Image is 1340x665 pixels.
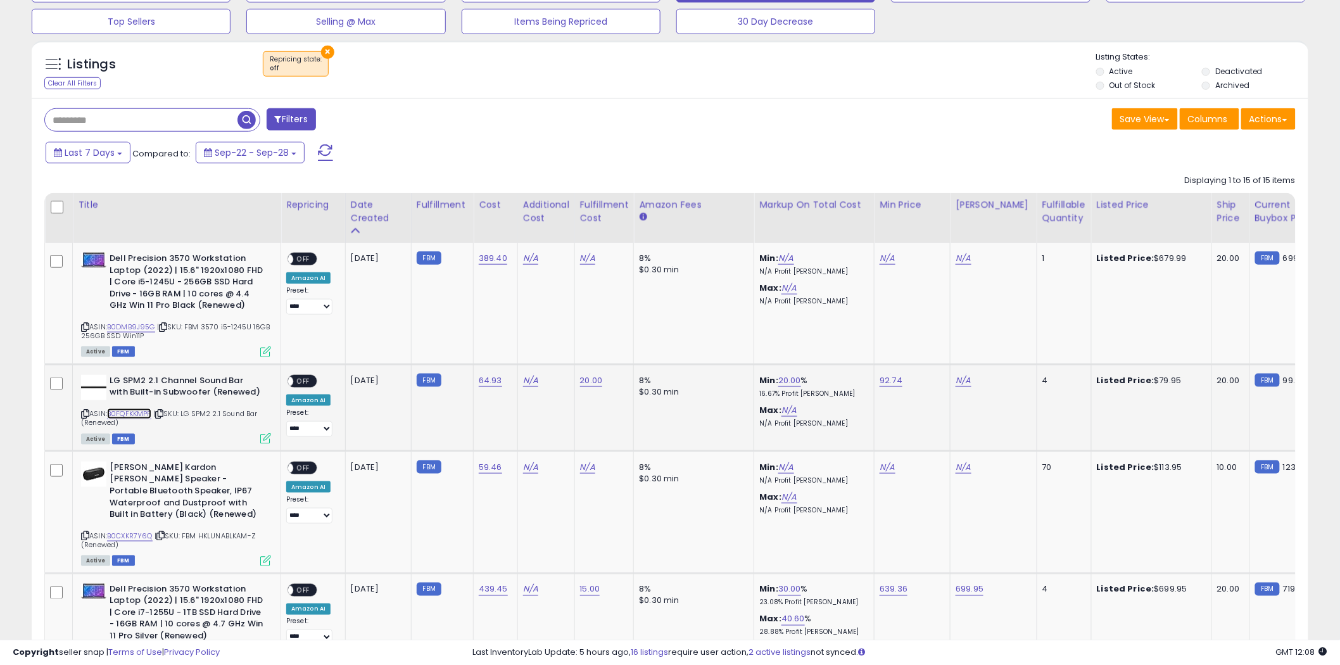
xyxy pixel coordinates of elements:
[132,148,191,160] span: Compared to:
[1097,253,1202,264] div: $679.99
[580,252,595,265] a: N/A
[1283,461,1308,473] span: 123.95
[81,322,270,341] span: | SKU: FBM 3570 i5-1245U 16GB 256GB SSD Win11P
[1097,375,1202,386] div: $79.95
[417,583,441,596] small: FBM
[880,583,907,596] a: 639.36
[112,346,135,357] span: FBM
[1042,198,1086,225] div: Fulfillable Quantity
[1180,108,1239,130] button: Columns
[479,374,502,387] a: 64.93
[759,584,864,607] div: %
[351,375,401,386] div: [DATE]
[759,614,864,637] div: %
[639,584,744,595] div: 8%
[759,374,778,386] b: Min:
[880,374,902,387] a: 92.74
[286,272,331,284] div: Amazon AI
[81,555,110,566] span: All listings currently available for purchase on Amazon
[417,251,441,265] small: FBM
[286,481,331,493] div: Amazon AI
[164,646,220,658] a: Privacy Policy
[417,460,441,474] small: FBM
[1109,66,1133,77] label: Active
[1042,253,1082,264] div: 1
[1217,375,1240,386] div: 20.00
[759,506,864,515] p: N/A Profit [PERSON_NAME]
[81,346,110,357] span: All listings currently available for purchase on Amazon
[1215,66,1263,77] label: Deactivated
[1215,80,1249,91] label: Archived
[1097,374,1154,386] b: Listed Price:
[759,583,778,595] b: Min:
[286,495,336,524] div: Preset:
[759,419,864,428] p: N/A Profit [PERSON_NAME]
[1042,375,1082,386] div: 4
[1276,646,1327,658] span: 2025-10-6 12:08 GMT
[246,9,445,34] button: Selling @ Max
[1042,462,1082,473] div: 70
[81,531,256,550] span: | SKU: FBM HKLUNABLKAM-Z (Renewed)
[1217,584,1240,595] div: 20.00
[196,142,305,163] button: Sep-22 - Sep-28
[81,462,106,487] img: 31AM+7jo9gL._SL40_.jpg
[110,462,263,524] b: [PERSON_NAME] Kardon [PERSON_NAME] Speaker - Portable Bluetooth Speaker, IP67 Waterproof and Dust...
[351,253,401,264] div: [DATE]
[107,322,155,332] a: B0DMB9J95G
[759,198,869,212] div: Markup on Total Cost
[215,146,289,159] span: Sep-22 - Sep-28
[1188,113,1228,125] span: Columns
[13,647,220,659] div: seller snap | |
[759,404,781,416] b: Max:
[81,253,271,356] div: ASIN:
[639,595,744,607] div: $0.30 min
[286,198,340,212] div: Repricing
[1241,108,1296,130] button: Actions
[523,252,538,265] a: N/A
[1217,198,1244,225] div: Ship Price
[1097,584,1202,595] div: $699.95
[1096,51,1308,63] p: Listing States:
[639,212,647,223] small: Amazon Fees.
[107,531,153,541] a: B0CXKR7Y6Q
[351,198,406,225] div: Date Created
[781,404,797,417] a: N/A
[778,583,801,596] a: 30.00
[1255,583,1280,596] small: FBM
[1097,198,1206,212] div: Listed Price
[479,198,512,212] div: Cost
[1097,583,1154,595] b: Listed Price:
[267,108,316,130] button: Filters
[107,408,151,419] a: B0FQFKKMPP
[1097,252,1154,264] b: Listed Price:
[81,375,271,443] div: ASIN:
[112,434,135,445] span: FBM
[293,254,313,265] span: OFF
[81,584,106,600] img: 41--+C-N+0L._SL40_.jpg
[759,389,864,398] p: 16.67% Profit [PERSON_NAME]
[65,146,115,159] span: Last 7 Days
[639,264,744,275] div: $0.30 min
[880,461,895,474] a: N/A
[110,253,263,315] b: Dell Precision 3570 Workstation Laptop (2022) | 15.6" 1920x1080 FHD | Core i5-1245U - 256GB SSD H...
[286,286,336,315] div: Preset:
[523,583,538,596] a: N/A
[81,462,271,565] div: ASIN:
[44,77,101,89] div: Clear All Filters
[523,461,538,474] a: N/A
[81,375,106,400] img: 21Jt-Ox22kL._SL40_.jpg
[479,583,508,596] a: 439.45
[270,54,322,73] span: Repricing state :
[13,646,59,658] strong: Copyright
[778,374,801,387] a: 20.00
[473,647,1327,659] div: Last InventoryLab Update: 5 hours ago, require user action, not synced.
[108,646,162,658] a: Terms of Use
[523,198,569,225] div: Additional Cost
[286,604,331,615] div: Amazon AI
[81,434,110,445] span: All listings currently available for purchase on Amazon
[1217,253,1240,264] div: 20.00
[759,252,778,264] b: Min:
[417,198,468,212] div: Fulfillment
[1255,460,1280,474] small: FBM
[270,64,322,73] div: off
